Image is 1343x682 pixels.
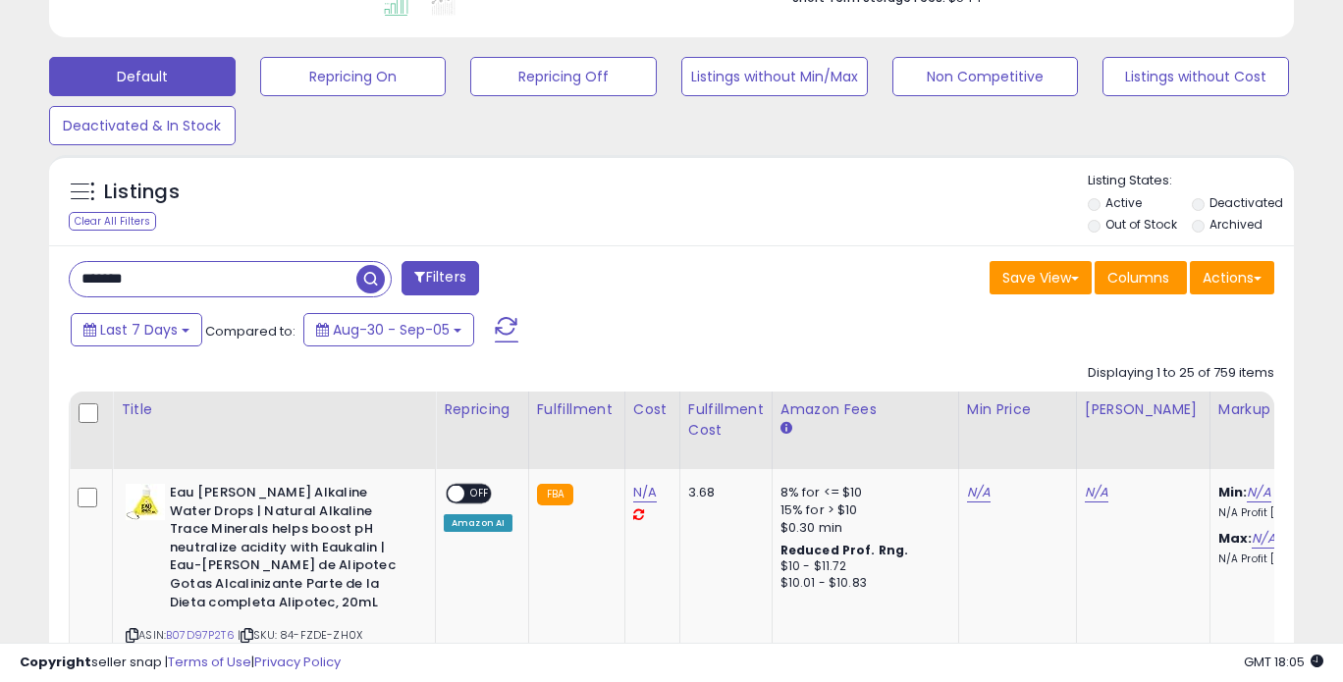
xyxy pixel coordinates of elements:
[1088,364,1274,383] div: Displaying 1 to 25 of 759 items
[967,483,991,502] a: N/A
[121,399,427,420] div: Title
[780,575,943,592] div: $10.01 - $10.83
[1209,216,1262,233] label: Archived
[688,399,764,441] div: Fulfillment Cost
[990,261,1092,294] button: Save View
[967,399,1068,420] div: Min Price
[780,420,792,438] small: Amazon Fees.
[780,519,943,537] div: $0.30 min
[100,320,178,340] span: Last 7 Days
[1218,529,1253,548] b: Max:
[1105,216,1177,233] label: Out of Stock
[780,399,950,420] div: Amazon Fees
[20,654,341,672] div: seller snap | |
[260,57,447,96] button: Repricing On
[1102,57,1289,96] button: Listings without Cost
[780,558,943,575] div: $10 - $11.72
[254,653,341,671] a: Privacy Policy
[780,501,943,519] div: 15% for > $10
[303,313,474,346] button: Aug-30 - Sep-05
[537,399,617,420] div: Fulfillment
[780,542,909,558] b: Reduced Prof. Rng.
[1209,194,1283,211] label: Deactivated
[681,57,868,96] button: Listings without Min/Max
[69,212,156,231] div: Clear All Filters
[1244,653,1323,671] span: 2025-09-13 18:05 GMT
[1088,172,1295,190] p: Listing States:
[168,653,251,671] a: Terms of Use
[20,653,91,671] strong: Copyright
[49,106,236,145] button: Deactivated & In Stock
[1085,483,1108,502] a: N/A
[333,320,450,340] span: Aug-30 - Sep-05
[402,261,478,295] button: Filters
[633,483,657,502] a: N/A
[1095,261,1187,294] button: Columns
[71,313,202,346] button: Last 7 Days
[892,57,1079,96] button: Non Competitive
[444,514,512,532] div: Amazon AI
[688,484,757,501] div: 3.68
[1218,483,1248,501] b: Min:
[780,484,943,501] div: 8% for <= $10
[444,399,520,420] div: Repricing
[1190,261,1274,294] button: Actions
[633,399,671,420] div: Cost
[170,484,408,616] b: Eau [PERSON_NAME] Alkaline Water Drops | Natural Alkaline Trace Minerals helps boost pH neutraliz...
[537,484,573,505] small: FBA
[470,57,657,96] button: Repricing Off
[104,179,180,206] h5: Listings
[49,57,236,96] button: Default
[1085,399,1202,420] div: [PERSON_NAME]
[464,486,496,502] span: OFF
[126,484,165,520] img: 41ATkvXY4AL._SL40_.jpg
[1252,529,1275,549] a: N/A
[1107,268,1169,288] span: Columns
[1247,483,1270,502] a: N/A
[1105,194,1142,211] label: Active
[205,322,295,341] span: Compared to:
